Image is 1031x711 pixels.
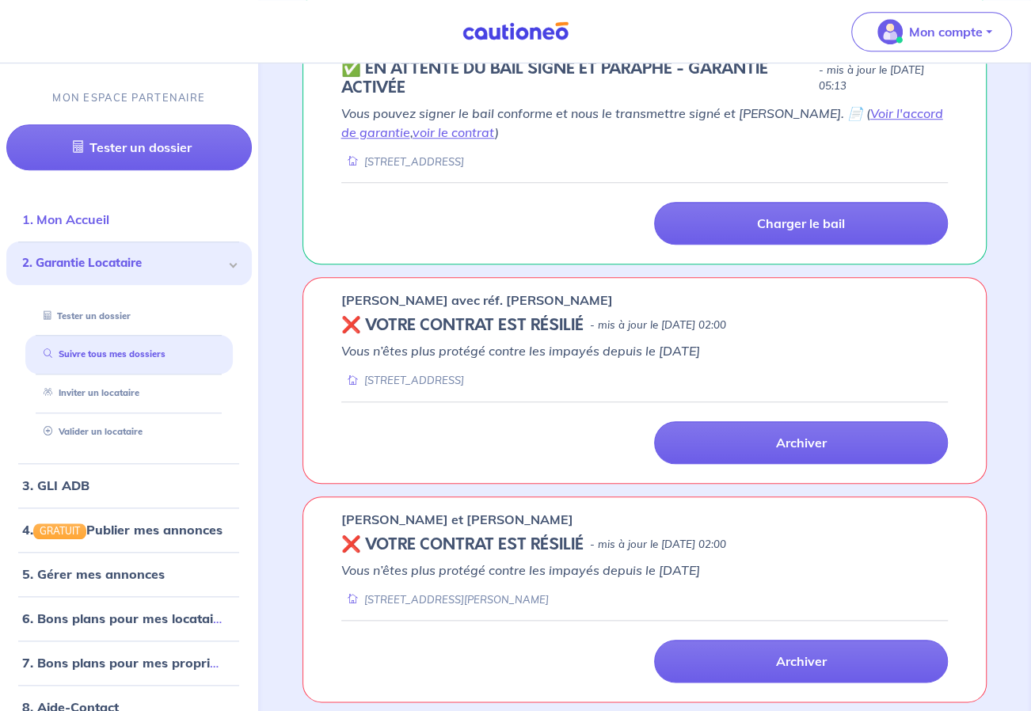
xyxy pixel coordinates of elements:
img: Cautioneo [456,21,575,41]
span: 2. Garantie Locataire [22,254,224,272]
p: [PERSON_NAME] et [PERSON_NAME] [341,510,573,529]
a: Inviter un locataire [37,387,139,398]
p: Mon compte [909,22,983,41]
em: Vous pouvez signer le bail conforme et nous le transmettre signé et [PERSON_NAME]. 📄 ( , ) [341,105,943,140]
a: Tester un dossier [37,310,131,321]
h5: ❌ VOTRE CONTRAT EST RÉSILIÉ [341,535,584,554]
button: illu_account_valid_menu.svgMon compte [851,12,1012,51]
p: Vous n’êtes plus protégé contre les impayés depuis le [DATE] [341,341,949,360]
div: 1. Mon Accueil [6,203,252,235]
a: 7. Bons plans pour mes propriétaires [22,655,252,671]
div: 5. Gérer mes annonces [6,558,252,590]
div: 7. Bons plans pour mes propriétaires [6,647,252,679]
a: 5. Gérer mes annonces [22,566,165,582]
a: Charger le bail [654,202,948,245]
div: 3. GLI ADB [6,470,252,501]
a: Archiver [654,640,948,682]
div: [STREET_ADDRESS] [341,373,464,388]
div: [STREET_ADDRESS] [341,154,464,169]
div: 6. Bons plans pour mes locataires [6,603,252,634]
a: 4.GRATUITPublier mes annonces [22,522,223,538]
p: Archiver [775,653,826,669]
p: Archiver [775,435,826,451]
a: 3. GLI ADB [22,477,89,493]
p: - mis à jour le [DATE] 02:00 [590,317,726,333]
p: - mis à jour le [DATE] 05:13 [818,63,948,94]
p: Vous n’êtes plus protégé contre les impayés depuis le [DATE] [341,561,949,580]
p: - mis à jour le [DATE] 02:00 [590,537,726,553]
a: Valider un locataire [37,426,143,437]
a: 6. Bons plans pour mes locataires [22,610,232,626]
div: 2. Garantie Locataire [6,241,252,285]
div: [STREET_ADDRESS][PERSON_NAME] [341,592,549,607]
h5: ✅️️️ EN ATTENTE DU BAIL SIGNÉ ET PARAPHÉ - GARANTIE ACTIVÉE [341,59,812,97]
div: Valider un locataire [25,419,233,445]
div: Suivre tous mes dossiers [25,341,233,367]
div: 4.GRATUITPublier mes annonces [6,514,252,546]
a: Archiver [654,421,948,464]
div: state: CONTRACT-SIGNED, Context: FINISHED,IS-GL-CAUTION [341,59,949,97]
div: Tester un dossier [25,302,233,329]
a: Voir l'accord de garantie [341,105,943,140]
img: illu_account_valid_menu.svg [877,19,903,44]
p: Charger le bail [757,215,845,231]
h5: ❌ VOTRE CONTRAT EST RÉSILIÉ [341,316,584,335]
div: state: REVOKED, Context: , [341,535,949,554]
a: Suivre tous mes dossiers [37,348,165,359]
p: [PERSON_NAME] avec réf. [PERSON_NAME] [341,291,613,310]
div: state: REVOKED, Context: , [341,316,949,335]
a: Tester un dossier [6,124,252,170]
p: MON ESPACE PARTENAIRE [52,90,205,105]
a: voir le contrat [413,124,495,140]
div: Inviter un locataire [25,380,233,406]
a: 1. Mon Accueil [22,211,109,227]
